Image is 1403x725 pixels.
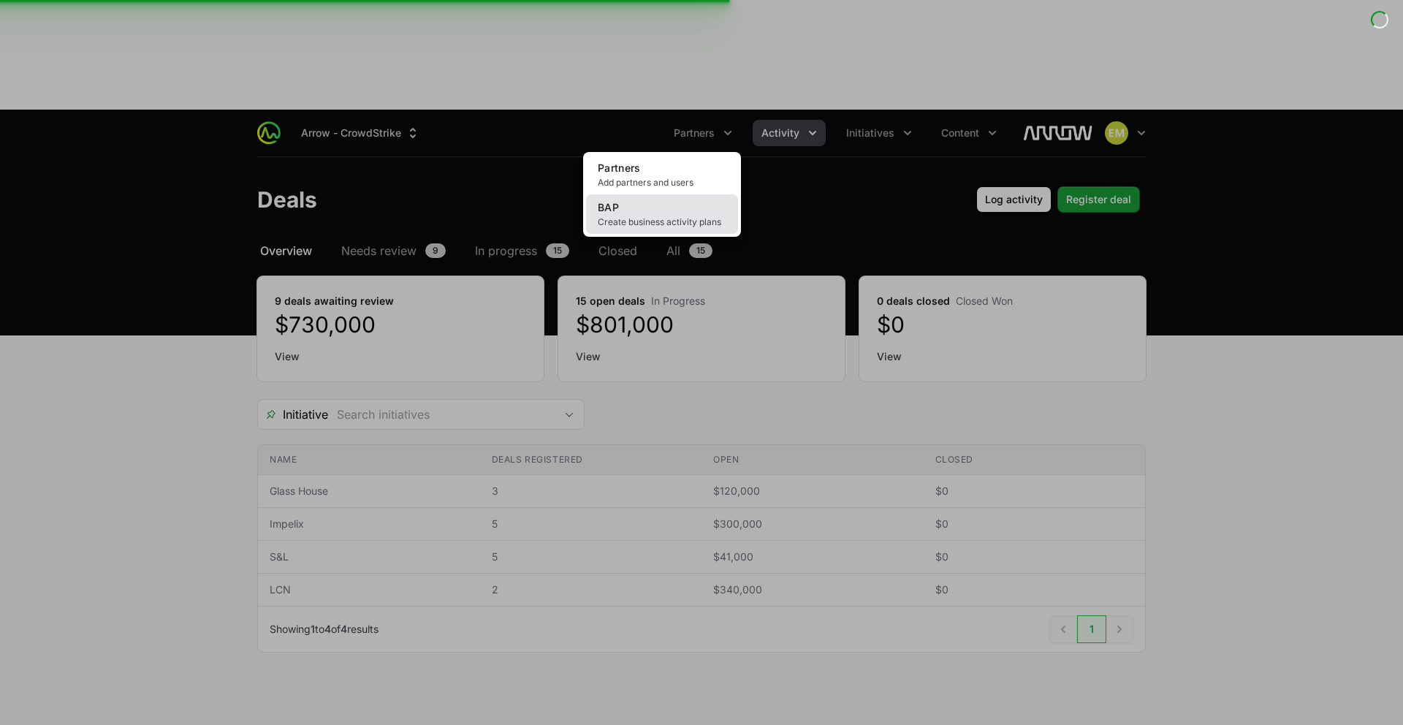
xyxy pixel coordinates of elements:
[586,194,738,234] a: BAPCreate business activity plans
[665,120,741,146] div: Partners menu
[598,216,726,228] span: Create business activity plans
[598,162,641,174] span: Partners
[598,177,726,189] span: Add partners and users
[281,120,1005,146] div: Main navigation
[586,155,738,194] a: PartnersAdd partners and users
[598,201,619,213] span: BAP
